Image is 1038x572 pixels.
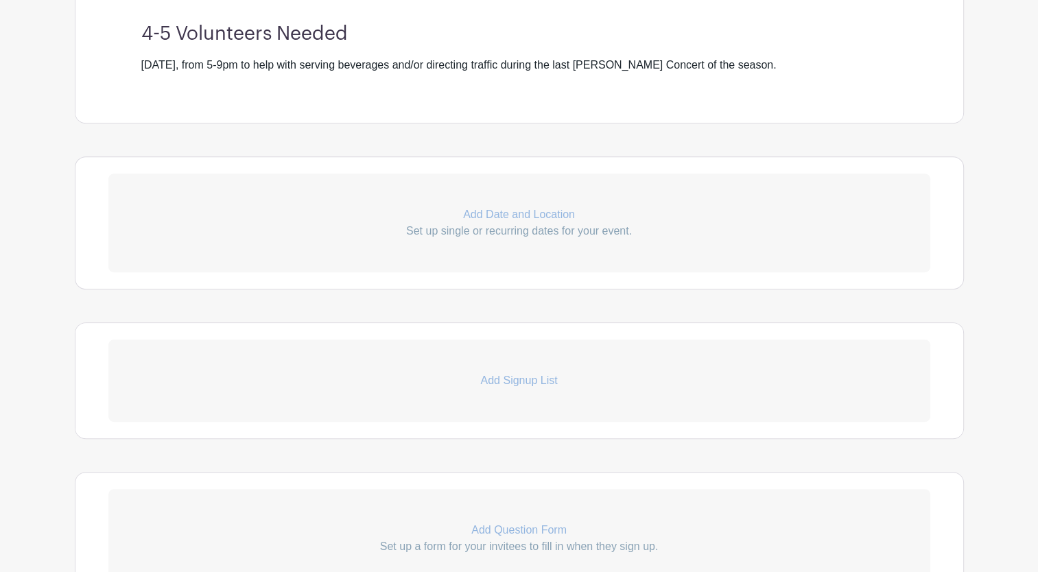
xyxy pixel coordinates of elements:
[108,538,930,555] p: Set up a form for your invitees to fill in when they sign up.
[108,223,930,239] p: Set up single or recurring dates for your event.
[108,522,930,538] p: Add Question Form
[108,206,930,223] p: Add Date and Location
[108,372,930,389] p: Add Signup List
[108,339,930,422] a: Add Signup List
[141,12,897,46] h3: 4-5 Volunteers Needed
[108,174,930,272] a: Add Date and Location Set up single or recurring dates for your event.
[141,57,897,73] div: [DATE], from 5-9pm to help with serving beverages and/or directing traffic during the last [PERSO...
